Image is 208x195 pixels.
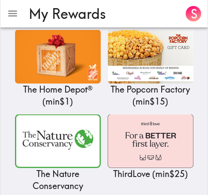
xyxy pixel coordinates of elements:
img: The Popcorn Factory [108,30,193,84]
a: The Nature ConservancyThe Nature Conservancy [15,114,101,192]
a: ThirdLoveThirdLove (min$25) [108,114,193,180]
p: The Nature Conservancy [15,168,101,192]
p: ThirdLove ( min $25 ) [108,168,193,180]
a: The Home Depot®The Home Depot® (min$1) [15,30,101,108]
button: S [182,3,205,25]
img: The Nature Conservancy [15,114,101,168]
h3: My Rewards [29,6,175,22]
img: ThirdLove [108,114,193,168]
p: The Popcorn Factory ( min $15 ) [108,84,193,108]
p: The Home Depot® ( min $1 ) [15,84,101,108]
span: S [191,6,197,21]
img: The Home Depot® [15,30,101,84]
a: The Popcorn FactoryThe Popcorn Factory (min$15) [108,30,193,108]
